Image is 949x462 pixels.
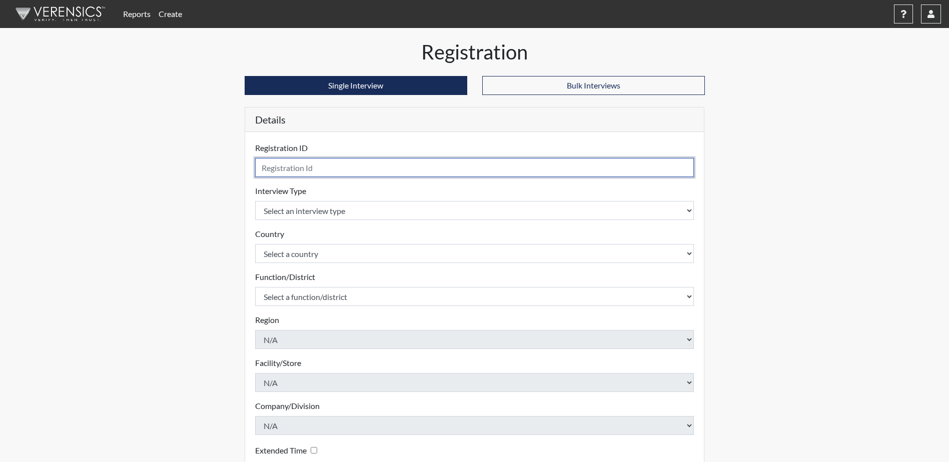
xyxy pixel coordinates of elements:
label: Facility/Store [255,357,301,369]
button: Bulk Interviews [482,76,705,95]
label: Country [255,228,284,240]
label: Extended Time [255,444,307,456]
label: Region [255,314,279,326]
h5: Details [245,107,704,132]
a: Create [155,4,186,24]
label: Interview Type [255,185,306,197]
button: Single Interview [245,76,467,95]
label: Registration ID [255,142,308,154]
label: Function/District [255,271,315,283]
h1: Registration [245,40,705,64]
div: Checking this box will provide the interviewee with an accomodation of extra time to answer each ... [255,443,321,457]
a: Reports [119,4,155,24]
label: Company/Division [255,400,320,412]
input: Insert a Registration ID, which needs to be a unique alphanumeric value for each interviewee [255,158,694,177]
